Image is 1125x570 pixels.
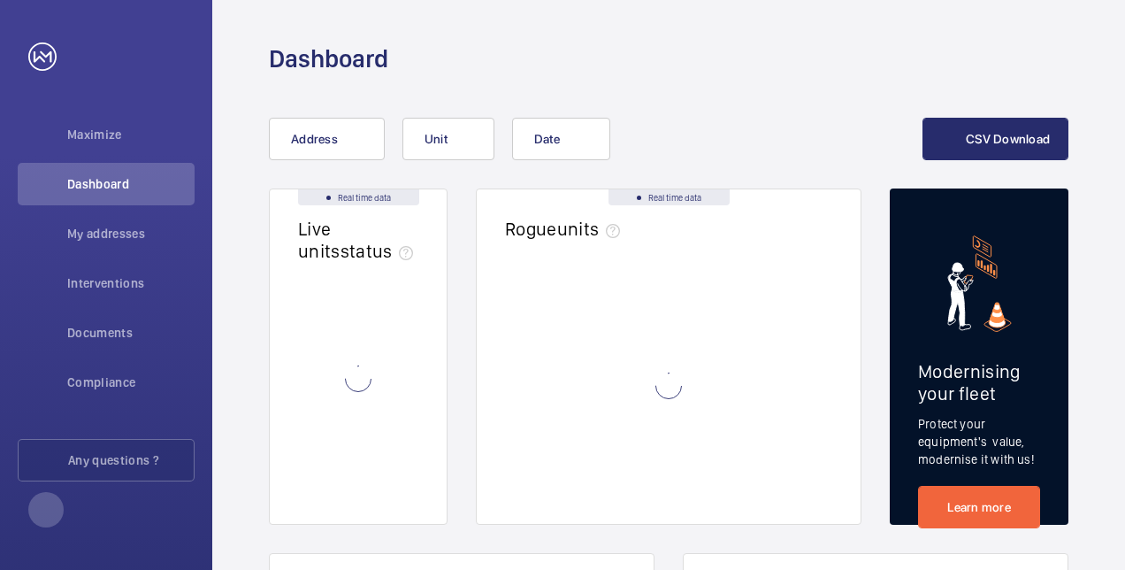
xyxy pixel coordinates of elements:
[341,240,421,262] span: status
[298,189,419,205] div: Real time data
[608,189,730,205] div: Real time data
[67,274,195,292] span: Interventions
[291,132,338,146] span: Address
[269,118,385,160] button: Address
[67,324,195,342] span: Documents
[67,225,195,243] span: My addresses
[269,42,388,75] h1: Dashboard
[68,451,194,469] span: Any questions ?
[67,374,195,391] span: Compliance
[67,175,195,193] span: Dashboard
[918,415,1040,468] p: Protect your equipment's value, modernise it with us!
[512,118,610,160] button: Date
[966,132,1050,146] span: CSV Download
[947,235,1012,332] img: marketing-card.svg
[918,360,1040,404] h2: Modernising your fleet
[425,132,448,146] span: Unit
[67,126,140,143] span: Maximize
[922,118,1068,160] button: CSV Download
[505,218,627,240] h2: Rogue
[298,218,420,262] h2: Live units
[557,218,628,240] span: units
[402,118,494,160] button: Unit
[918,486,1040,528] a: Learn more
[534,132,560,146] span: Date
